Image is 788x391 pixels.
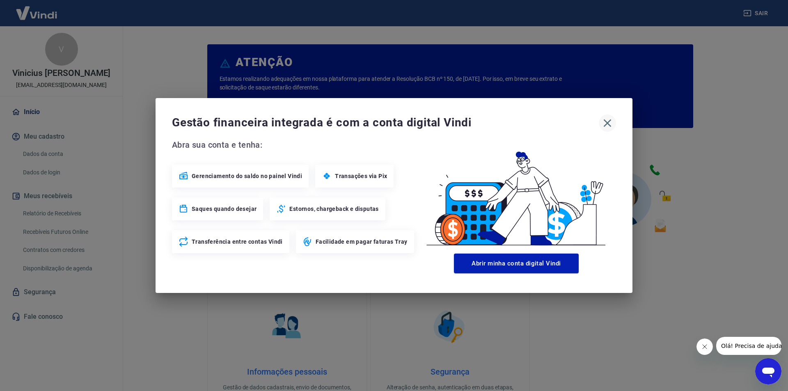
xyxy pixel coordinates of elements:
button: Abrir minha conta digital Vindi [454,254,579,273]
span: Facilidade em pagar faturas Tray [316,238,408,246]
span: Gerenciamento do saldo no painel Vindi [192,172,302,180]
span: Olá! Precisa de ajuda? [5,6,69,12]
iframe: Close message [696,338,713,355]
span: Abra sua conta e tenha: [172,138,417,151]
span: Transações via Pix [335,172,387,180]
span: Gestão financeira integrada é com a conta digital Vindi [172,114,599,131]
iframe: Message from company [716,337,781,355]
span: Estornos, chargeback e disputas [289,205,378,213]
img: Good Billing [417,138,616,250]
iframe: Button to launch messaging window [755,358,781,384]
span: Saques quando desejar [192,205,257,213]
span: Transferência entre contas Vindi [192,238,283,246]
